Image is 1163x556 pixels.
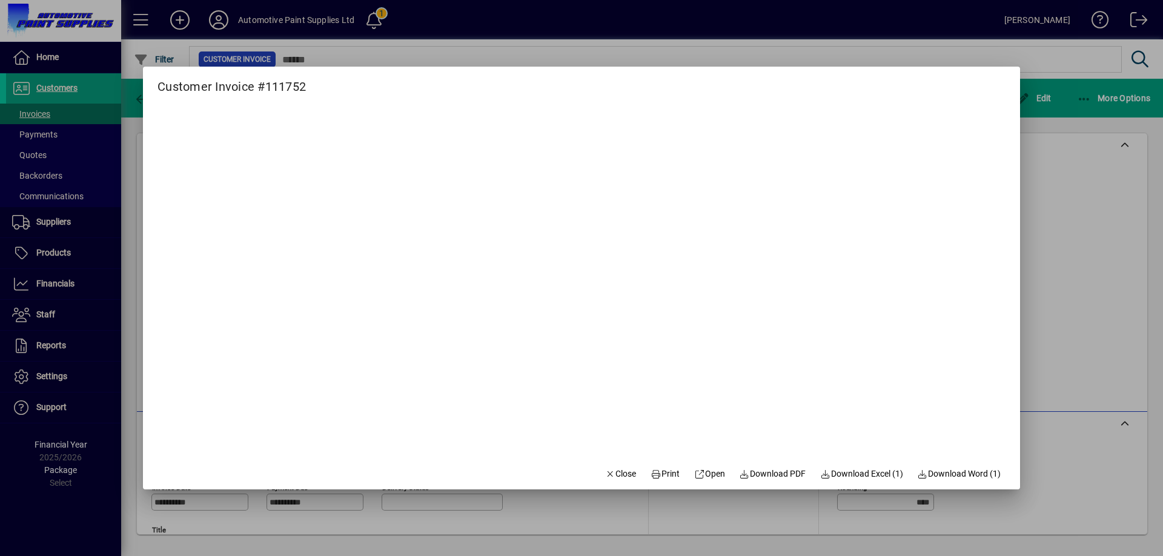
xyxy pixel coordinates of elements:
span: Download PDF [740,468,806,480]
button: Close [600,463,641,485]
button: Print [646,463,684,485]
span: Download Excel (1) [820,468,903,480]
button: Download Word (1) [913,463,1006,485]
a: Download PDF [735,463,811,485]
span: Open [694,468,725,480]
h2: Customer Invoice #111752 [143,67,320,96]
button: Download Excel (1) [815,463,908,485]
span: Print [651,468,680,480]
span: Close [605,468,637,480]
span: Download Word (1) [918,468,1001,480]
a: Open [689,463,730,485]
